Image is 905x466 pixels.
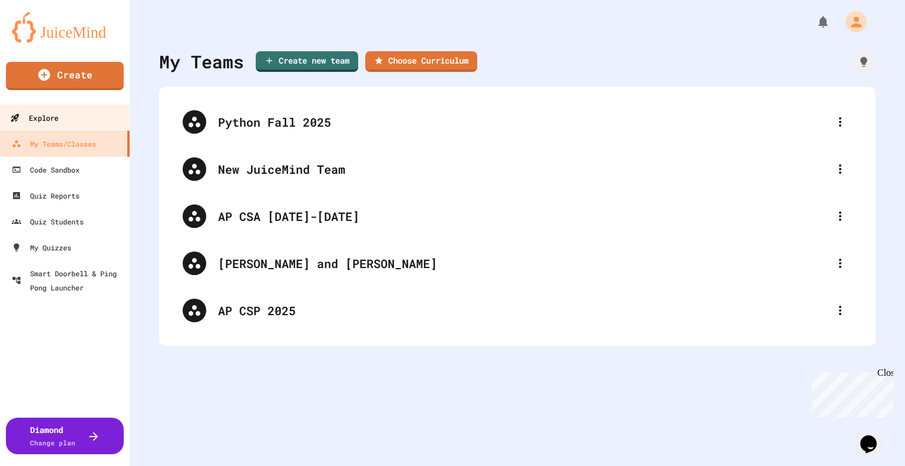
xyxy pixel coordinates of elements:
div: My Quizzes [12,240,71,255]
div: Quiz Reports [12,189,80,203]
div: My Teams [159,48,244,75]
iframe: chat widget [856,419,893,454]
div: Quiz Students [12,214,84,229]
div: My Teams/Classes [12,137,96,151]
div: How it works [852,50,876,74]
a: Choose Curriculum [365,51,477,72]
div: [PERSON_NAME] and [PERSON_NAME] [218,255,828,272]
div: AP CSA [DATE]-[DATE] [218,207,828,225]
div: Python Fall 2025 [171,98,864,146]
div: Code Sandbox [12,163,80,177]
div: Diamond [30,424,75,448]
button: DiamondChange plan [6,418,124,454]
div: Chat with us now!Close [5,5,81,75]
div: My Notifications [794,12,833,32]
div: [PERSON_NAME] and [PERSON_NAME] [171,240,864,287]
iframe: chat widget [807,368,893,418]
a: Create [6,62,124,90]
div: Smart Doorbell & Ping Pong Launcher [12,266,125,295]
img: logo-orange.svg [12,12,118,42]
div: AP CSP 2025 [218,302,828,319]
a: Create new team [256,51,358,72]
div: AP CSP 2025 [171,287,864,334]
span: Change plan [30,438,75,447]
div: AP CSA [DATE]-[DATE] [171,193,864,240]
div: My Account [833,8,870,35]
div: Python Fall 2025 [218,113,828,131]
div: Explore [10,111,58,125]
div: New JuiceMind Team [171,146,864,193]
div: New JuiceMind Team [218,160,828,178]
